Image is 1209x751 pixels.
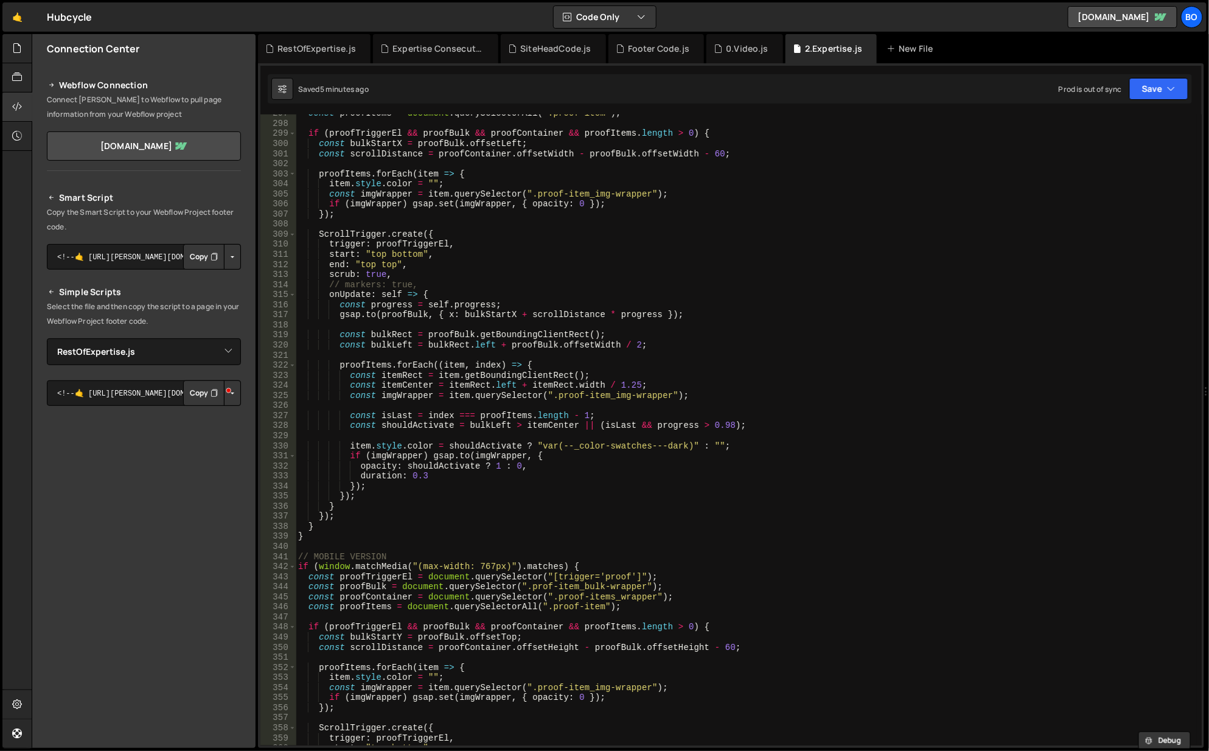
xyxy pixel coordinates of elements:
div: 351 [260,652,296,663]
div: 330 [260,441,296,452]
div: 299 [260,128,296,139]
div: 333 [260,471,296,481]
div: 342 [260,562,296,572]
div: Expertise ConsecutiveFlip.js [392,43,484,55]
div: 339 [260,531,296,542]
div: Prod is out of sync [1059,84,1122,94]
div: 319 [260,330,296,340]
button: Copy [183,380,225,406]
textarea: To enrich screen reader interactions, please activate Accessibility in Grammarly extension settings [47,380,241,406]
div: 348 [260,622,296,632]
h2: Connection Center [47,42,140,55]
div: RestOfExpertise.js [277,43,356,55]
iframe: YouTube video player [47,543,242,653]
div: Footer Code.js [628,43,689,55]
div: 344 [260,582,296,592]
div: 358 [260,723,296,733]
div: 321 [260,351,296,361]
div: 304 [260,179,296,189]
div: 327 [260,411,296,421]
div: 312 [260,260,296,270]
div: 316 [260,300,296,310]
a: Bo [1181,6,1203,28]
div: 307 [260,209,296,220]
p: Connect [PERSON_NAME] to Webflow to pull page information from your Webflow project [47,93,241,122]
div: 332 [260,461,296,472]
div: 310 [260,239,296,250]
div: 5 minutes ago [320,84,369,94]
div: 302 [260,159,296,169]
div: 301 [260,149,296,159]
div: Saved [298,84,369,94]
a: [DOMAIN_NAME] [1068,6,1177,28]
div: 324 [260,380,296,391]
h2: Simple Scripts [47,285,241,299]
div: 359 [260,733,296,744]
div: 331 [260,451,296,461]
div: 346 [260,602,296,612]
div: 349 [260,632,296,643]
a: 🤙 [2,2,32,32]
div: 325 [260,391,296,401]
div: 340 [260,542,296,552]
div: 334 [260,481,296,492]
div: 314 [260,280,296,290]
div: 335 [260,491,296,501]
div: 343 [260,572,296,582]
button: Debug [1138,732,1191,750]
div: 298 [260,119,296,129]
div: 347 [260,612,296,623]
div: 338 [260,522,296,532]
div: Button group with nested dropdown [183,380,241,406]
h2: Webflow Connection [47,78,241,93]
div: 337 [260,511,296,522]
p: Copy the Smart Script to your Webflow Project footer code. [47,205,241,234]
div: 326 [260,400,296,411]
div: 309 [260,229,296,240]
div: 354 [260,683,296,693]
div: 320 [260,340,296,351]
div: 355 [260,693,296,703]
div: 329 [260,431,296,441]
div: 318 [260,320,296,330]
div: 336 [260,501,296,512]
div: 350 [260,643,296,653]
div: 313 [260,270,296,280]
p: Select the file and then copy the script to a page in your Webflow Project footer code. [47,299,241,329]
a: [DOMAIN_NAME] [47,131,241,161]
div: 2.Expertise.js [805,43,862,55]
div: 308 [260,219,296,229]
div: 311 [260,250,296,260]
div: 341 [260,552,296,562]
div: 317 [260,310,296,320]
div: New File [887,43,938,55]
div: 353 [260,672,296,683]
button: Save [1129,78,1188,100]
div: 300 [260,139,296,149]
div: Hubcycle [47,10,92,24]
div: SiteHeadCode.js [520,43,591,55]
div: 356 [260,703,296,713]
div: 328 [260,421,296,431]
div: 323 [260,371,296,381]
div: 305 [260,189,296,200]
textarea: <!--🤙 [URL][PERSON_NAME][DOMAIN_NAME]> <script>document.addEventListener("DOMContentLoaded", func... [47,244,241,270]
div: 306 [260,199,296,209]
div: 357 [260,713,296,723]
iframe: YouTube video player [47,426,242,536]
button: Copy [183,244,225,270]
div: 322 [260,360,296,371]
button: Code Only [554,6,656,28]
div: 0.Video.js [726,43,768,55]
div: 315 [260,290,296,300]
h2: Smart Script [47,190,241,205]
div: 352 [260,663,296,673]
div: 303 [260,169,296,180]
div: 345 [260,592,296,603]
div: Button group with nested dropdown [183,244,241,270]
